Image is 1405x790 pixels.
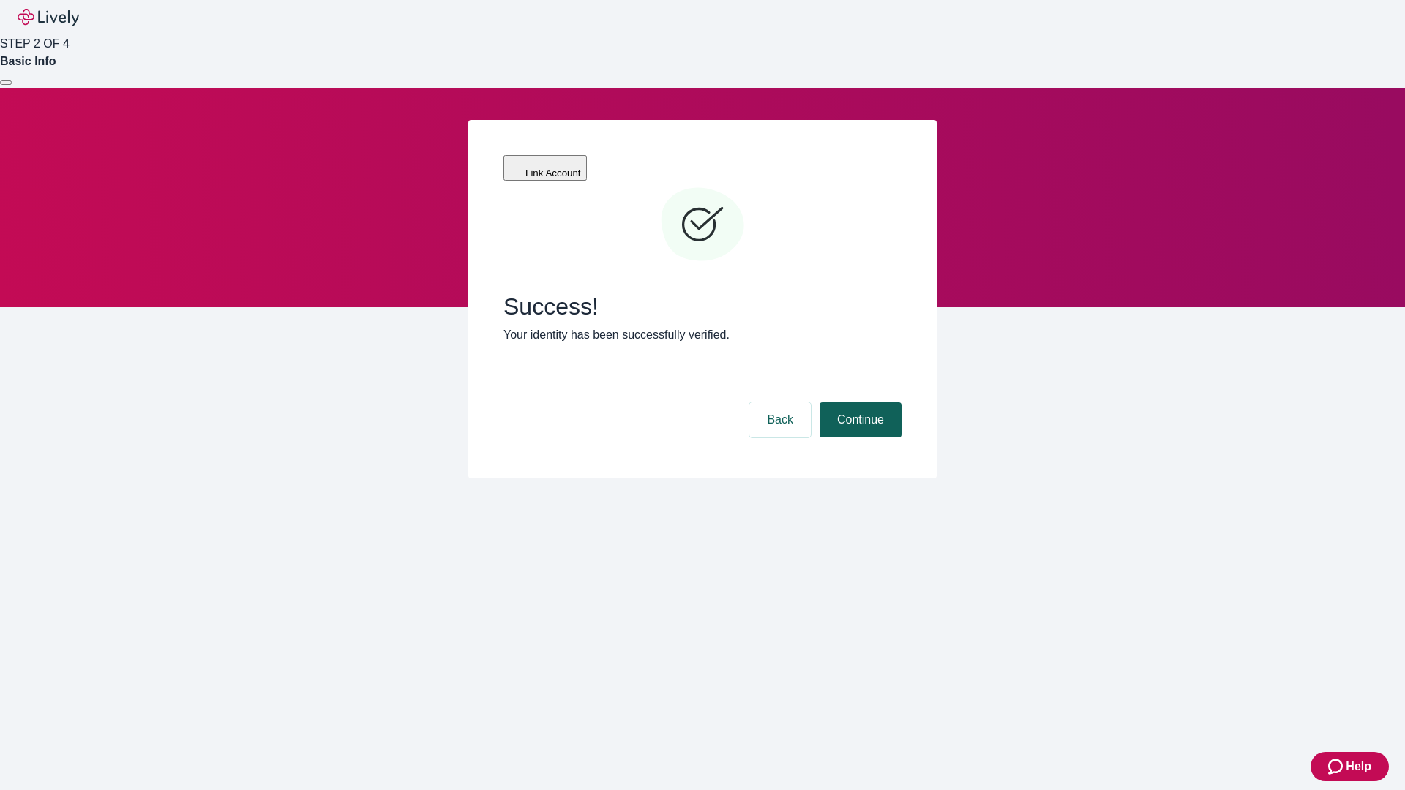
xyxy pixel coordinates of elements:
button: Continue [820,402,902,437]
svg: Checkmark icon [659,181,746,269]
button: Zendesk support iconHelp [1311,752,1389,781]
button: Back [749,402,811,437]
span: Help [1346,758,1371,775]
svg: Zendesk support icon [1328,758,1346,775]
button: Link Account [503,155,587,181]
span: Success! [503,293,902,320]
p: Your identity has been successfully verified. [503,326,902,344]
img: Lively [18,9,79,26]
